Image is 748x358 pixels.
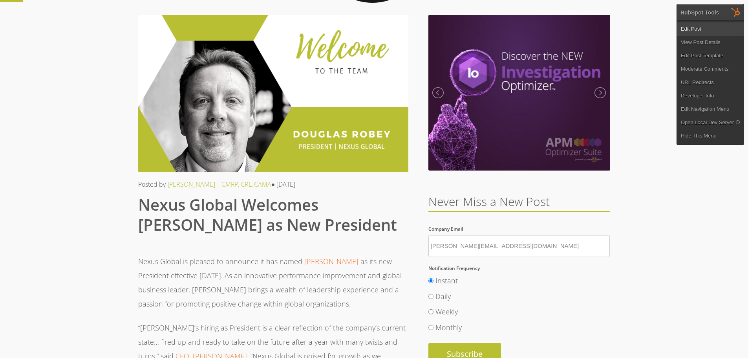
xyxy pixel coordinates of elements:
[677,62,744,76] a: Moderate Comments
[677,76,744,89] a: URL Redirects
[435,307,458,316] span: Weekly
[677,116,744,129] a: Open Local Dev Server
[428,294,433,299] input: Daily
[728,4,744,20] img: HubSpot Tools Menu Toggle
[168,180,271,189] a: [PERSON_NAME] | CMRP, CRL, CAMA
[271,180,296,189] span: ● [DATE]
[435,276,458,285] span: Instant
[428,226,463,232] span: Company Email
[428,15,610,171] img: Meet the New Investigation Optimizer | September 2020
[435,292,451,301] span: Daily
[428,265,480,272] span: Notification Frequency
[428,193,550,209] span: Never Miss a New Post
[677,49,744,62] a: Edit Post Template
[428,325,433,330] input: Monthly
[677,36,744,49] a: View Post Details
[138,254,408,311] p: Nexus Global is pleased to announce it has named as its new President effective [DATE]. As an inn...
[138,180,166,189] span: Posted by
[138,194,397,235] span: Nexus Global Welcomes [PERSON_NAME] as New President
[677,103,744,116] a: Edit Navigation Menu
[428,235,610,257] input: Company Email
[677,22,744,36] a: Edit Post
[680,9,719,16] div: HubSpot Tools
[304,257,358,266] a: [PERSON_NAME]
[428,309,433,314] input: Weekly
[435,323,462,332] span: Monthly
[677,4,744,145] div: HubSpot Tools Edit PostView Post DetailsEdit Post TemplateModerate CommentsURL RedirectsDeveloper...
[677,129,744,143] a: Hide This Menu
[677,89,744,103] a: Developer Info
[428,278,433,283] input: Instant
